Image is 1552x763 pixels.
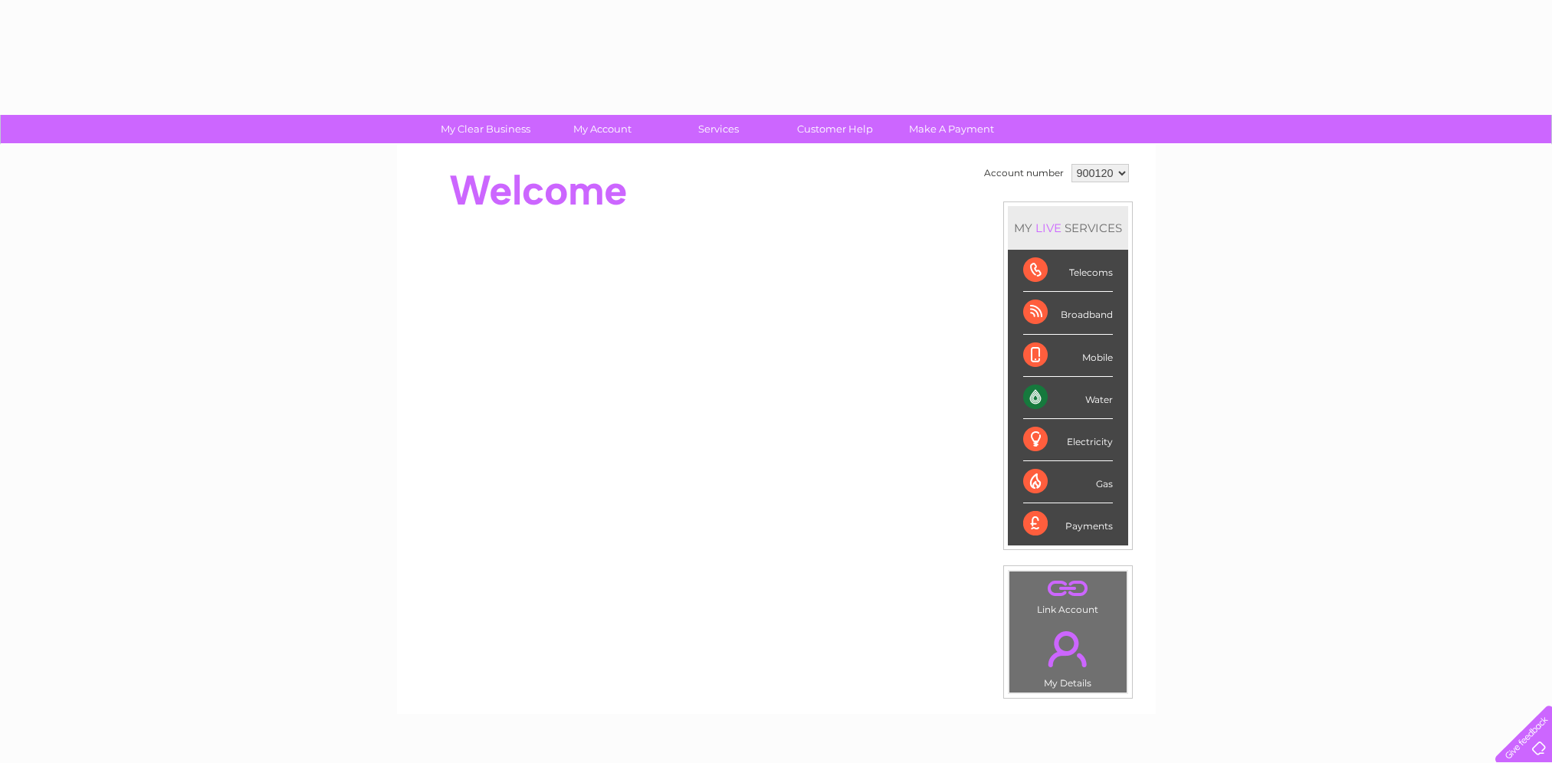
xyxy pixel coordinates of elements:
[539,115,665,143] a: My Account
[1009,618,1127,693] td: My Details
[1023,292,1113,334] div: Broadband
[1023,419,1113,461] div: Electricity
[1013,622,1123,676] a: .
[1032,221,1065,235] div: LIVE
[1023,250,1113,292] div: Telecoms
[980,160,1068,186] td: Account number
[1023,503,1113,545] div: Payments
[1023,377,1113,419] div: Water
[422,115,549,143] a: My Clear Business
[1023,335,1113,377] div: Mobile
[1013,575,1123,602] a: .
[1009,571,1127,619] td: Link Account
[1008,206,1128,250] div: MY SERVICES
[772,115,898,143] a: Customer Help
[655,115,782,143] a: Services
[888,115,1015,143] a: Make A Payment
[1023,461,1113,503] div: Gas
